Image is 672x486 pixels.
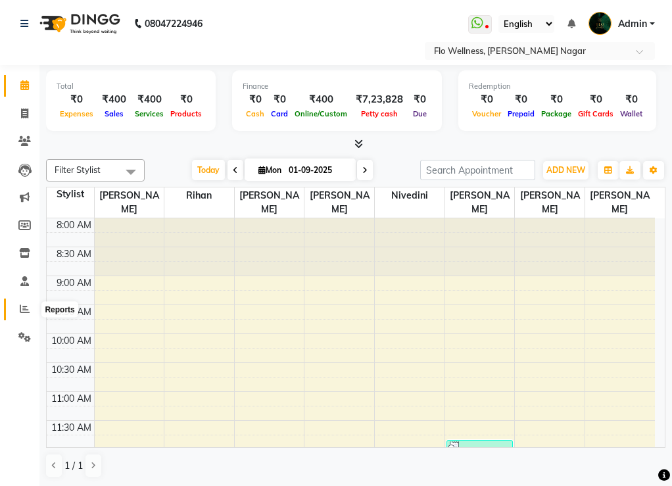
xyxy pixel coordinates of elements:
div: 8:30 AM [54,247,94,261]
span: Rihan [164,187,234,204]
span: Cash [243,109,268,118]
span: [PERSON_NAME] [515,187,585,218]
div: ₹0 [167,92,205,107]
span: Voucher [469,109,504,118]
span: Filter Stylist [55,164,101,175]
span: Nivedini [375,187,444,204]
span: [PERSON_NAME] [585,187,655,218]
div: ₹400 [97,92,132,107]
span: Package [538,109,575,118]
div: Total [57,81,205,92]
div: Reports [41,302,78,318]
span: [PERSON_NAME] [304,187,374,218]
span: Gift Cards [575,109,617,118]
span: Products [167,109,205,118]
span: Petty cash [358,109,401,118]
span: Wallet [617,109,646,118]
div: ₹0 [243,92,268,107]
span: [PERSON_NAME] [235,187,304,218]
span: Admin [618,17,647,31]
input: 2025-09-01 [285,160,350,180]
span: [PERSON_NAME] [95,187,164,218]
span: Expenses [57,109,97,118]
span: Mon [255,165,285,175]
div: ₹400 [291,92,350,107]
div: ₹0 [57,92,97,107]
div: ₹0 [575,92,617,107]
span: Due [410,109,430,118]
div: ₹0 [504,92,538,107]
div: 11:00 AM [49,392,94,406]
div: Redemption [469,81,646,92]
span: Today [192,160,225,180]
div: ₹0 [268,92,291,107]
input: Search Appointment [420,160,535,180]
div: 10:30 AM [49,363,94,377]
div: Stylist [47,187,94,201]
span: Prepaid [504,109,538,118]
span: ADD NEW [546,165,585,175]
div: ₹0 [469,92,504,107]
div: ₹400 [132,92,167,107]
div: ₹0 [617,92,646,107]
div: 9:00 AM [54,276,94,290]
div: 11:30 AM [49,421,94,435]
div: 8:00 AM [54,218,94,232]
span: Online/Custom [291,109,350,118]
div: 10:00 AM [49,334,94,348]
div: Finance [243,81,431,92]
img: Admin [588,12,612,35]
div: ₹0 [538,92,575,107]
span: Card [268,109,291,118]
button: ADD NEW [543,161,588,180]
span: 1 / 1 [64,459,83,473]
div: ₹0 [408,92,431,107]
div: ₹7,23,828 [350,92,408,107]
span: [PERSON_NAME] [445,187,515,218]
b: 08047224946 [145,5,203,42]
img: logo [34,5,124,42]
span: Services [132,109,167,118]
span: Sales [101,109,127,118]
